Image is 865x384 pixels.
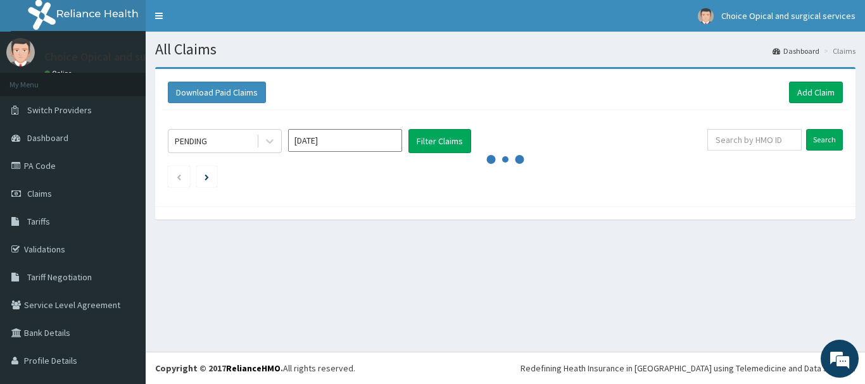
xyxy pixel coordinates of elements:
li: Claims [821,46,856,56]
input: Search [806,129,843,151]
div: PENDING [175,135,207,147]
a: RelianceHMO [226,362,281,374]
button: Download Paid Claims [168,82,266,103]
span: Claims [27,188,52,199]
button: Filter Claims [408,129,471,153]
span: Switch Providers [27,104,92,116]
footer: All rights reserved. [146,352,865,384]
div: Redefining Heath Insurance in [GEOGRAPHIC_DATA] using Telemedicine and Data Science! [521,362,856,375]
strong: Copyright © 2017 . [155,362,283,374]
a: Previous page [176,171,182,182]
span: Choice Opical and surgical services [721,10,856,22]
img: User Image [698,8,714,24]
a: Next page [205,171,209,182]
span: Dashboard [27,132,68,144]
p: Choice Opical and surgical services [44,51,216,63]
svg: audio-loading [486,140,524,178]
a: Dashboard [773,46,819,56]
input: Select Month and Year [288,129,402,152]
a: Online [44,69,75,78]
span: Tariff Negotiation [27,271,92,283]
a: Add Claim [789,82,843,103]
img: User Image [6,38,35,66]
h1: All Claims [155,41,856,58]
input: Search by HMO ID [707,129,802,151]
span: Tariffs [27,216,50,227]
